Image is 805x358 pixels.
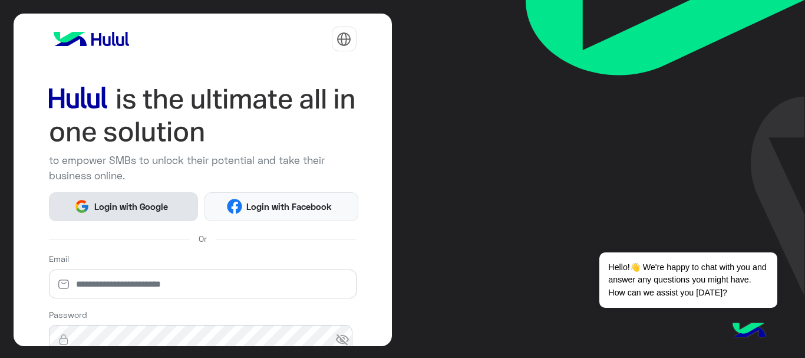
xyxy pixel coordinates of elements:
[49,153,357,183] p: to empower SMBs to unlock their potential and take their business online.
[74,199,90,214] img: Google
[49,252,69,265] label: Email
[90,200,172,214] span: Login with Google
[336,32,351,47] img: tab
[199,232,207,245] span: Or
[49,308,87,321] label: Password
[599,252,777,308] span: Hello!👋 We're happy to chat with you and answer any questions you might have. How can we assist y...
[49,83,357,149] img: hululLoginTitle_EN.svg
[204,192,358,221] button: Login with Facebook
[49,192,199,221] button: Login with Google
[242,200,336,214] span: Login with Facebook
[227,199,242,214] img: Facebook
[335,329,357,350] span: visibility_off
[49,334,78,346] img: lock
[728,311,770,352] img: hulul-logo.png
[49,278,78,290] img: email
[49,27,134,51] img: logo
